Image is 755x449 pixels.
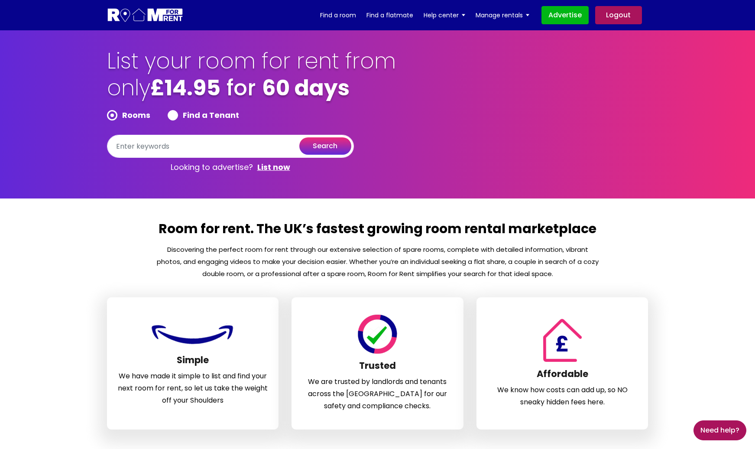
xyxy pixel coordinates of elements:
[156,244,599,280] p: Discovering the perfect room for rent through our extensive selection of spare rooms, complete wi...
[487,368,638,384] h3: Affordable
[487,384,638,408] p: We know how costs can add up, so NO sneaky hidden fees here.
[107,48,397,110] h1: List your room for rent from only
[476,9,529,22] a: Manage rentals
[107,7,184,23] img: Logo for Room for Rent, featuring a welcoming design with a house icon and modern typography
[424,9,465,22] a: Help center
[156,220,599,244] h2: Room for rent. The UK’s fastest growing room rental marketplace
[107,135,354,158] input: Enter keywords
[107,110,150,120] label: Rooms
[541,6,589,24] a: Advertise
[356,315,399,354] img: Room For Rent
[262,72,350,103] b: 60 days
[299,137,351,155] button: search
[168,110,239,120] label: Find a Tenant
[366,9,413,22] a: Find a flatmate
[150,72,220,103] b: £14.95
[118,355,268,370] h3: Simple
[539,319,586,362] img: Room For Rent
[257,162,290,172] a: List now
[693,420,746,440] a: Need Help?
[149,321,236,348] img: Room For Rent
[302,376,453,412] p: We are trusted by landlords and tenants across the [GEOGRAPHIC_DATA] for our safety and complianc...
[320,9,356,22] a: Find a room
[118,370,268,407] p: We have made it simple to list and find your next room for rent, so let us take the weight off yo...
[302,360,453,376] h3: Trusted
[107,158,354,177] p: Looking to advertise?
[227,72,256,103] span: for
[595,6,642,24] a: Logout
